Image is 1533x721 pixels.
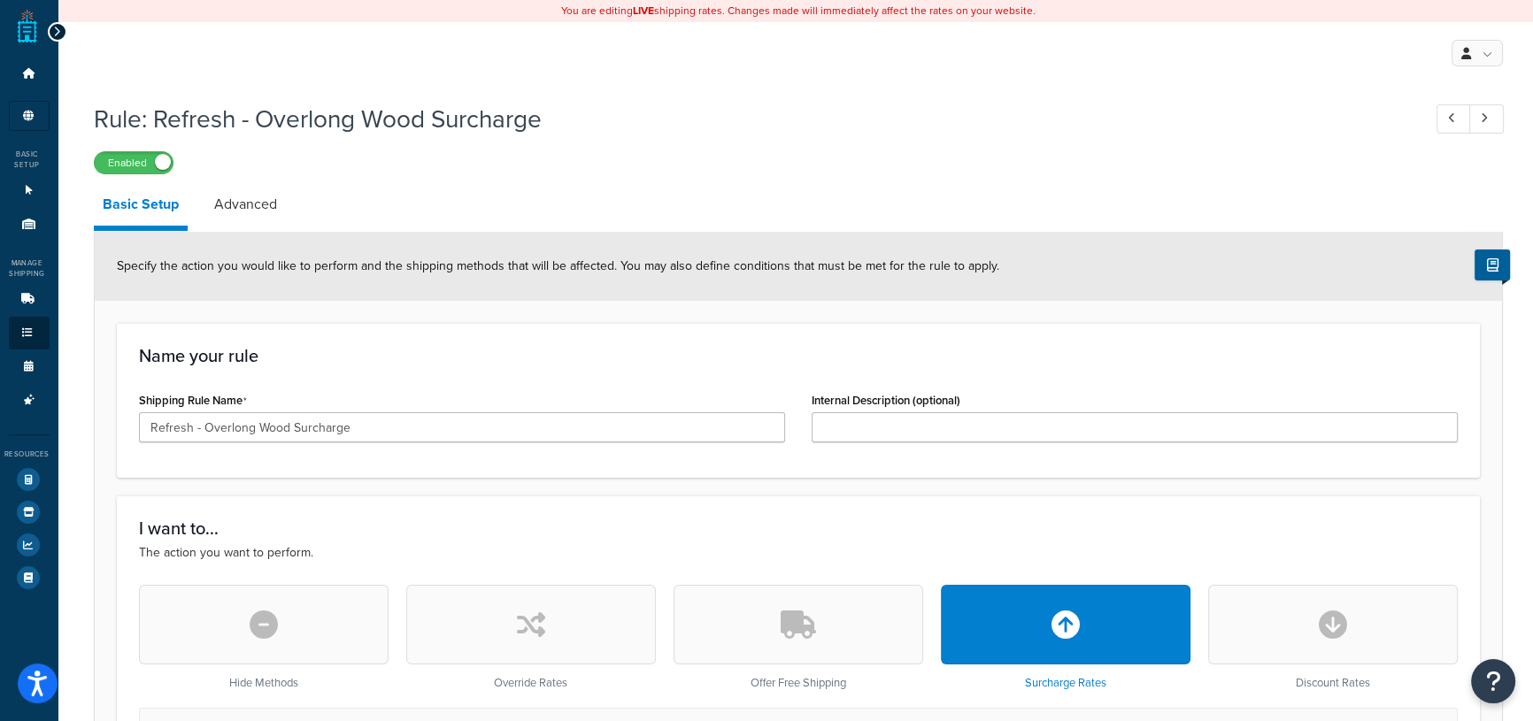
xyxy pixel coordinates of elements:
[9,464,50,495] li: Test Your Rates
[9,384,50,417] li: Advanced Features
[9,496,50,528] li: Marketplace
[1437,104,1471,134] a: Previous Record
[139,518,1458,538] h3: I want to...
[1471,659,1515,703] button: Open Resource Center
[139,585,389,690] div: Hide Methods
[9,317,50,349] li: Shipping Rules
[1475,249,1510,280] button: Show Help Docs
[95,152,173,173] label: Enabled
[117,257,999,275] span: Specify the action you would like to perform and the shipping methods that will be affected. You ...
[94,183,188,231] a: Basic Setup
[139,346,1458,365] h3: Name your rule
[9,562,50,594] li: Help Docs
[1208,585,1458,690] div: Discount Rates
[941,585,1190,690] div: Surcharge Rates
[812,394,960,407] label: Internal Description (optional)
[633,3,654,19] b: LIVE
[406,585,656,690] div: Override Rates
[9,283,50,316] li: Carriers
[674,585,923,690] div: Offer Free Shipping
[9,58,50,90] li: Dashboard
[139,394,247,408] label: Shipping Rule Name
[9,208,50,241] li: Origins
[9,350,50,383] li: Time Slots
[1469,104,1504,134] a: Next Record
[205,183,286,226] a: Advanced
[9,174,50,207] li: Websites
[9,529,50,561] li: Analytics
[94,102,1404,136] h1: Rule: Refresh - Overlong Wood Surcharge
[139,543,1458,563] p: The action you want to perform.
